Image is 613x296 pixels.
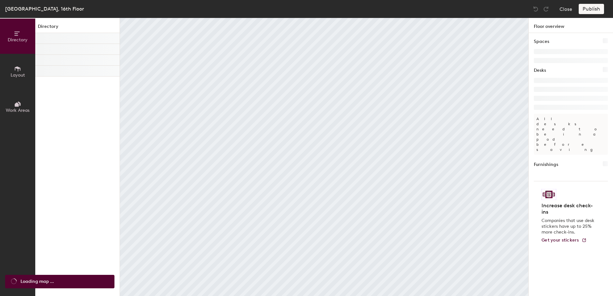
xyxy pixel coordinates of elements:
[543,6,549,12] img: Redo
[542,237,579,243] span: Get your stickers
[533,6,539,12] img: Undo
[21,278,54,285] span: Loading map ...
[11,72,25,78] span: Layout
[8,37,28,43] span: Directory
[559,4,572,14] button: Close
[542,189,556,200] img: Sticker logo
[534,114,608,155] p: All desks need to be in a pod before saving
[542,238,587,243] a: Get your stickers
[5,5,84,13] div: [GEOGRAPHIC_DATA], 16th Floor
[534,38,549,45] h1: Spaces
[534,67,546,74] h1: Desks
[6,108,29,113] span: Work Areas
[35,23,120,33] h1: Directory
[529,18,613,33] h1: Floor overview
[542,202,596,215] h4: Increase desk check-ins
[120,18,528,296] canvas: Map
[542,218,596,235] p: Companies that use desk stickers have up to 25% more check-ins.
[534,161,558,168] h1: Furnishings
